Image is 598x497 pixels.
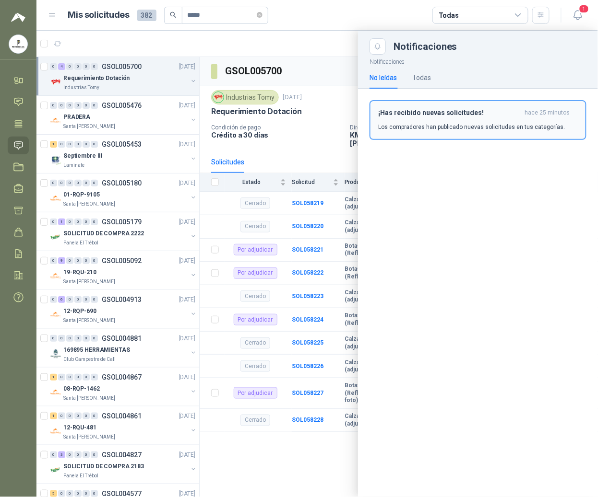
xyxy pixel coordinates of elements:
div: No leídas [370,72,397,83]
button: Close [370,38,386,55]
p: Los compradores han publicado nuevas solicitudes en tus categorías. [378,123,565,131]
p: Notificaciones [358,55,598,67]
div: Notificaciones [394,42,586,51]
button: 1 [569,7,586,24]
span: close-circle [257,12,263,18]
img: Logo peakr [11,12,25,23]
div: Todas [439,10,459,21]
span: 1 [579,4,589,13]
h3: ¡Has recibido nuevas solicitudes! [378,109,521,117]
img: Company Logo [9,35,27,53]
button: ¡Has recibido nuevas solicitudes!hace 25 minutos Los compradores han publicado nuevas solicitudes... [370,100,586,140]
span: 382 [137,10,156,21]
div: Todas [412,72,431,83]
span: close-circle [257,11,263,20]
span: search [170,12,177,18]
span: hace 25 minutos [525,109,570,117]
h1: Mis solicitudes [68,8,130,22]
